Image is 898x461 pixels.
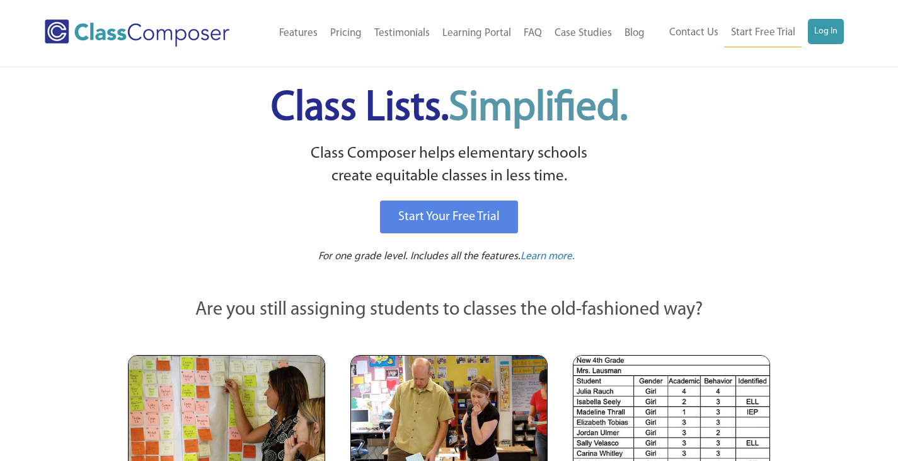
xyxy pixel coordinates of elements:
[318,251,521,262] span: For one grade level. Includes all the features.
[273,20,324,47] a: Features
[128,296,771,324] p: Are you still assigning students to classes the old-fashioned way?
[521,249,575,265] a: Learn more.
[256,20,651,47] nav: Header Menu
[126,143,773,189] p: Class Composer helps elementary schools create equitable classes in less time.
[651,19,844,47] nav: Header Menu
[436,20,517,47] a: Learning Portal
[368,20,436,47] a: Testimonials
[548,20,618,47] a: Case Studies
[449,88,628,129] span: Simplified.
[324,20,368,47] a: Pricing
[398,211,500,223] span: Start Your Free Trial
[663,19,725,47] a: Contact Us
[380,201,518,233] a: Start Your Free Trial
[725,19,802,47] a: Start Free Trial
[618,20,651,47] a: Blog
[517,20,548,47] a: FAQ
[45,20,229,47] img: Class Composer
[808,19,844,44] a: Log In
[271,88,628,129] span: Class Lists.
[521,251,575,262] span: Learn more.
